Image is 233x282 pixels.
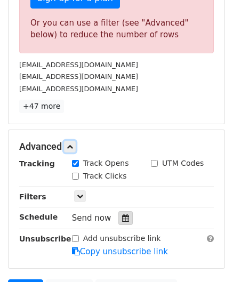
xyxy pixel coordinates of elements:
[162,158,204,169] label: UTM Codes
[19,192,46,201] strong: Filters
[180,231,233,282] iframe: Chat Widget
[72,213,111,223] span: Send now
[83,171,127,182] label: Track Clicks
[19,141,214,152] h5: Advanced
[19,100,64,113] a: +47 more
[19,235,71,243] strong: Unsubscribe
[19,159,55,168] strong: Tracking
[19,61,138,69] small: [EMAIL_ADDRESS][DOMAIN_NAME]
[30,17,203,41] div: Or you can use a filter (see "Advanced" below) to reduce the number of rows
[19,85,138,93] small: [EMAIL_ADDRESS][DOMAIN_NAME]
[83,233,161,244] label: Add unsubscribe link
[19,213,58,221] strong: Schedule
[83,158,129,169] label: Track Opens
[19,72,138,80] small: [EMAIL_ADDRESS][DOMAIN_NAME]
[72,247,168,256] a: Copy unsubscribe link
